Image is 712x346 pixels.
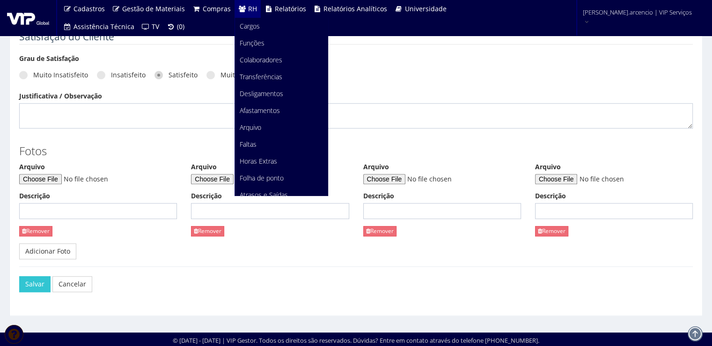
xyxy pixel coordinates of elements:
[19,162,45,172] label: Arquivo
[240,173,284,182] span: Folha de ponto
[19,145,693,157] h3: Fotos
[173,336,539,345] div: © [DATE] - [DATE] | VIP Gestor. Todos os direitos são reservados. Dúvidas? Entre em contato atrav...
[240,38,264,47] span: Funções
[240,140,257,149] span: Faltas
[235,85,328,102] a: Desligamentos
[19,54,79,63] label: Grau de Satisfação
[235,68,328,85] a: Transferências
[235,52,328,68] a: Colaboradores
[235,119,328,136] a: Arquivo
[19,226,52,236] a: Remover
[363,191,394,201] label: Descrição
[240,55,282,64] span: Colaboradores
[19,30,693,45] legend: Satisfação do Cliente
[583,8,692,17] span: [PERSON_NAME].arcencio | VIP Serviços
[535,191,566,201] label: Descrição
[240,22,260,30] span: Cargos
[154,70,198,80] label: Satisfeito
[203,4,231,13] span: Compras
[52,276,92,292] a: Cancelar
[235,102,328,119] a: Afastamentos
[7,11,49,25] img: logo
[248,4,257,13] span: RH
[163,18,188,36] a: (0)
[59,18,138,36] a: Assistência Técnica
[240,106,280,115] span: Afastamentos
[240,190,288,208] span: Atrasos e Saídas Antecipadas
[235,35,328,52] a: Funções
[19,70,88,80] label: Muito Insatisfeito
[191,226,224,236] a: Remover
[73,4,105,13] span: Cadastros
[19,276,51,292] button: Salvar
[19,191,50,201] label: Descrição
[152,22,159,31] span: TV
[235,170,328,187] a: Folha de ponto
[177,22,184,31] span: (0)
[19,91,102,101] label: Justificativa / Observação
[535,226,568,236] a: Remover
[191,162,217,172] label: Arquivo
[206,70,270,80] label: Muito Satisfeito
[363,162,389,172] label: Arquivo
[73,22,134,31] span: Assistência Técnica
[240,157,277,165] span: Horas Extras
[191,191,222,201] label: Descrição
[240,72,282,81] span: Transferências
[235,153,328,170] a: Horas Extras
[363,226,396,236] a: Remover
[235,187,328,212] a: Atrasos e Saídas Antecipadas
[19,243,76,259] a: Adicionar Foto
[138,18,163,36] a: TV
[235,136,328,153] a: Faltas
[535,162,561,172] label: Arquivo
[122,4,185,13] span: Gestão de Materiais
[235,18,328,35] a: Cargos
[323,4,387,13] span: Relatórios Analíticos
[240,89,283,98] span: Desligamentos
[405,4,447,13] span: Universidade
[275,4,306,13] span: Relatórios
[240,123,261,132] span: Arquivo
[97,70,146,80] label: Insatisfeito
